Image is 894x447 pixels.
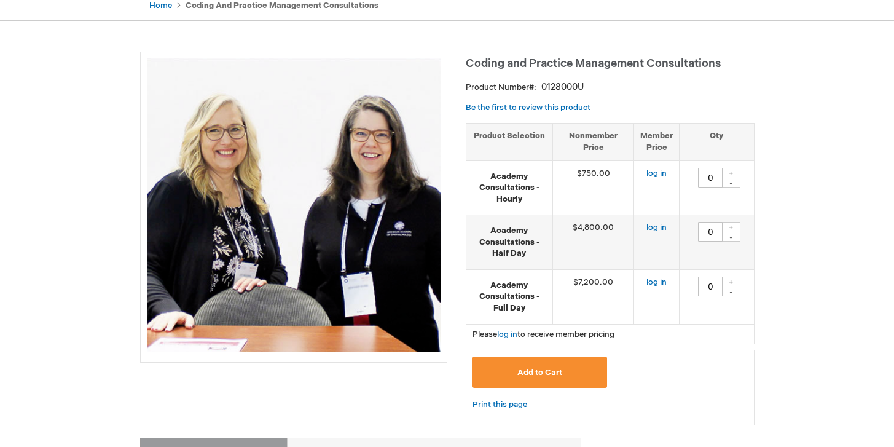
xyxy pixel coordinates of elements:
[466,103,590,113] a: Be the first to review this product
[552,124,634,160] th: Nonmember Price
[517,368,562,378] span: Add to Cart
[472,397,527,413] a: Print this page
[147,58,441,352] img: Coding and Practice Management Consultations
[634,124,680,160] th: Member Price
[186,1,378,10] strong: Coding and Practice Management Consultations
[722,287,740,296] div: -
[466,57,721,70] span: Coding and Practice Management Consultations
[722,232,740,242] div: -
[541,81,584,93] div: 0128000U
[552,269,634,324] td: $7,200.00
[722,277,740,287] div: +
[698,277,723,296] input: Qty
[698,168,723,188] input: Qty
[646,168,667,178] a: log in
[698,222,723,242] input: Qty
[466,124,553,160] th: Product Selection
[722,222,740,232] div: +
[646,277,667,287] a: log in
[472,171,546,205] strong: Academy Consultations - Hourly
[466,82,536,92] strong: Product Number
[552,160,634,215] td: $750.00
[472,280,546,314] strong: Academy Consultations - Full Day
[472,330,614,339] span: Please to receive member pricing
[149,1,172,10] a: Home
[552,215,634,270] td: $4,800.00
[722,178,740,188] div: -
[472,357,608,388] button: Add to Cart
[646,223,667,232] a: log in
[722,168,740,178] div: +
[497,330,517,339] a: log in
[680,124,754,160] th: Qty
[472,225,546,259] strong: Academy Consultations - Half Day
